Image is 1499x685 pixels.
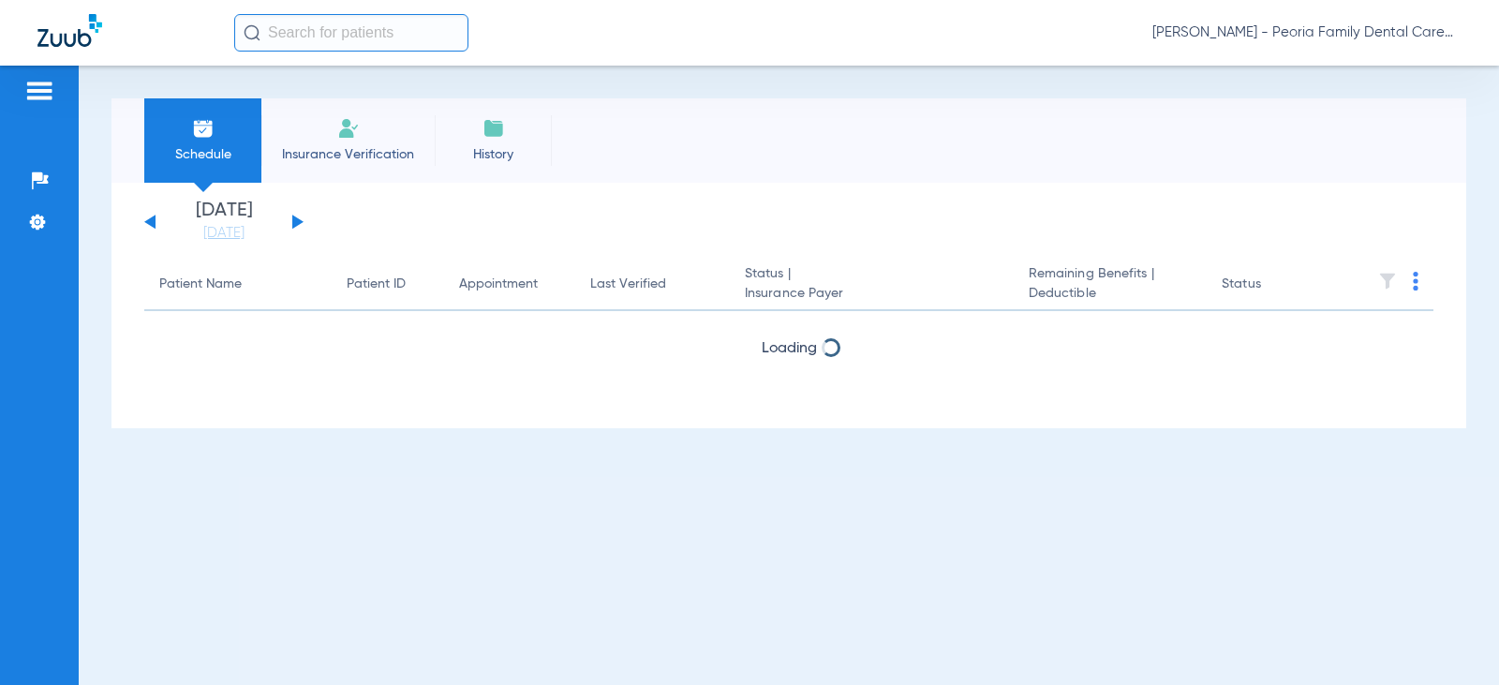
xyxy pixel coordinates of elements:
input: Search for patients [234,14,468,52]
th: Status [1207,259,1333,311]
div: Appointment [459,275,538,294]
li: [DATE] [168,201,280,243]
img: Search Icon [244,24,260,41]
th: Remaining Benefits | [1014,259,1207,311]
img: filter.svg [1378,272,1397,290]
img: History [482,117,505,140]
div: Patient ID [347,275,429,294]
span: Schedule [158,145,247,164]
div: Patient Name [159,275,317,294]
span: [PERSON_NAME] - Peoria Family Dental Care [1152,23,1462,42]
img: group-dot-blue.svg [1413,272,1418,290]
img: Schedule [192,117,215,140]
a: [DATE] [168,224,280,243]
div: Appointment [459,275,560,294]
div: Patient Name [159,275,242,294]
div: Patient ID [347,275,406,294]
span: Insurance Verification [275,145,421,164]
span: Insurance Payer [745,284,999,304]
img: hamburger-icon [24,80,54,102]
img: Zuub Logo [37,14,102,47]
span: Deductible [1029,284,1192,304]
span: History [449,145,538,164]
div: Last Verified [590,275,666,294]
div: Last Verified [590,275,715,294]
span: Loading [762,341,817,356]
th: Status | [730,259,1014,311]
img: Manual Insurance Verification [337,117,360,140]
